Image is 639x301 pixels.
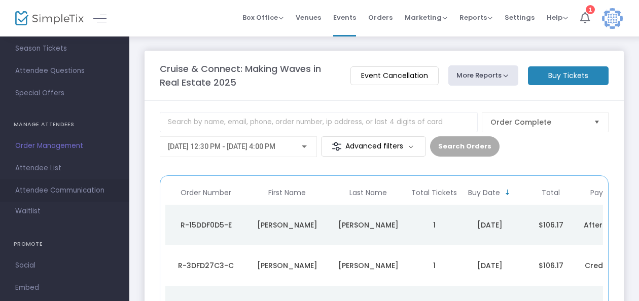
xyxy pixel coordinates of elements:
[15,139,114,153] span: Order Management
[15,281,114,294] span: Embed
[15,184,114,197] span: Attendee Communication
[168,220,244,230] div: R-15DDF0D5-E
[15,64,114,78] span: Attendee Questions
[15,259,114,272] span: Social
[520,205,581,245] td: $106.17
[504,189,512,197] span: Sortable
[333,5,356,30] span: Events
[249,260,325,271] div: Liz
[462,260,518,271] div: 8/13/2025
[409,181,459,205] th: Total Tickets
[15,42,114,55] span: Season Tickets
[296,5,321,30] span: Venues
[168,260,244,271] div: R-3DFD27C3-C
[585,260,628,271] span: Credit Card
[15,87,114,100] span: Special Offers
[409,205,459,245] td: 1
[330,260,406,271] div: Rehner
[181,189,231,197] span: Order Number
[542,189,560,197] span: Total
[14,234,116,254] h4: PROMOTE
[405,13,447,22] span: Marketing
[15,162,114,175] span: Attendee List
[349,189,387,197] span: Last Name
[15,206,41,216] span: Waitlist
[520,245,581,286] td: $106.17
[590,189,623,197] span: Payment
[490,117,586,127] span: Order Complete
[168,142,275,150] span: [DATE] 12:30 PM - [DATE] 4:00 PM
[462,220,518,230] div: 8/13/2025
[368,5,393,30] span: Orders
[448,65,518,86] button: More Reports
[268,189,306,197] span: First Name
[459,13,492,22] span: Reports
[321,136,426,157] m-button: Advanced filters
[242,13,283,22] span: Box Office
[528,66,609,85] m-button: Buy Tickets
[586,5,595,14] div: 1
[505,5,535,30] span: Settings
[332,141,342,152] img: filter
[590,112,604,132] button: Select
[160,62,340,89] m-panel-title: Cruise & Connect: Making Waves in Real Estate 2025
[14,115,116,135] h4: MANAGE ATTENDEES
[160,112,478,132] input: Search by name, email, phone, order number, ip address, or last 4 digits of card
[468,189,500,197] span: Buy Date
[330,220,406,230] div: Rodrigues
[249,220,325,230] div: Kelle
[547,13,568,22] span: Help
[350,66,439,85] m-button: Event Cancellation
[409,245,459,286] td: 1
